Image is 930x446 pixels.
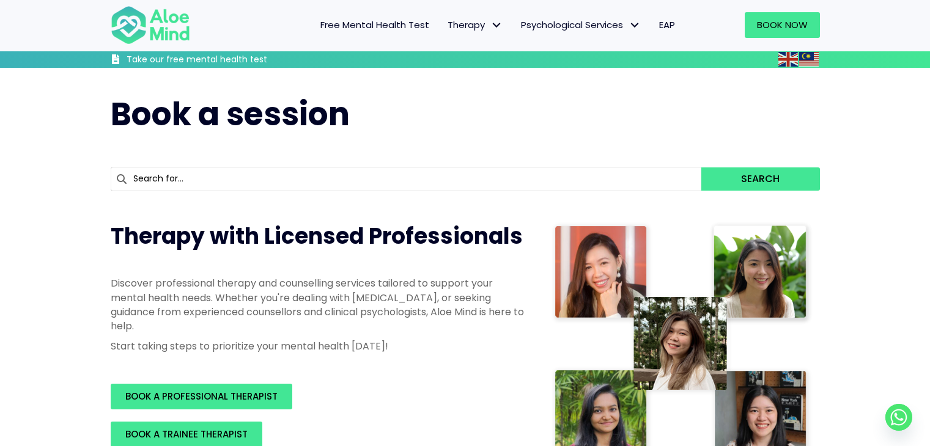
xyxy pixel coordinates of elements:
a: Malay [799,52,820,66]
a: BOOK A PROFESSIONAL THERAPIST [111,384,292,409]
img: Aloe mind Logo [111,5,190,45]
img: ms [799,52,819,67]
img: en [778,52,798,67]
a: English [778,52,799,66]
a: EAP [650,12,684,38]
a: Free Mental Health Test [311,12,438,38]
a: TherapyTherapy: submenu [438,12,512,38]
span: Book Now [757,18,808,31]
span: Book a session [111,92,350,136]
span: Psychological Services [521,18,641,31]
nav: Menu [206,12,684,38]
span: BOOK A PROFESSIONAL THERAPIST [125,390,278,403]
span: EAP [659,18,675,31]
p: Start taking steps to prioritize your mental health [DATE]! [111,339,526,353]
span: BOOK A TRAINEE THERAPIST [125,428,248,441]
a: Whatsapp [885,404,912,431]
span: Therapy [448,18,503,31]
button: Search [701,167,819,191]
p: Discover professional therapy and counselling services tailored to support your mental health nee... [111,276,526,333]
span: Therapy with Licensed Professionals [111,221,523,252]
a: Take our free mental health test [111,54,333,68]
span: Free Mental Health Test [320,18,429,31]
span: Therapy: submenu [488,16,506,34]
h3: Take our free mental health test [127,54,333,66]
span: Psychological Services: submenu [626,16,644,34]
a: Psychological ServicesPsychological Services: submenu [512,12,650,38]
a: Book Now [745,12,820,38]
input: Search for... [111,167,702,191]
